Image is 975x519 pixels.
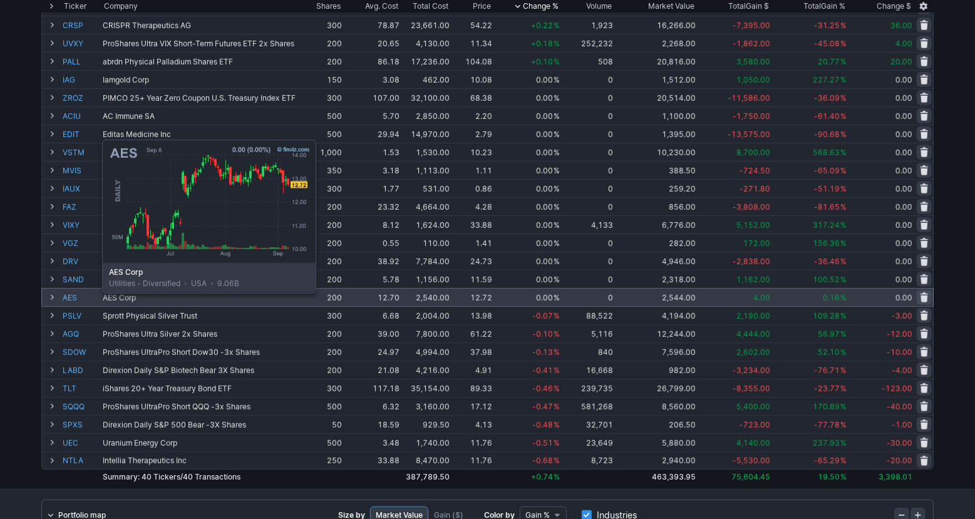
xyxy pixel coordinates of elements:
td: 4,994.00 [401,342,451,361]
td: 300 [298,179,343,197]
td: 4,194.00 [614,306,697,324]
span: -12.00 [887,329,912,339]
td: 10.23 [451,143,494,161]
td: 0 [561,288,614,306]
td: 0 [561,234,614,252]
span: 227.27 [813,75,840,85]
td: 1.11 [451,161,494,179]
td: 7,800.00 [401,324,451,342]
span: -3.00 [892,311,912,321]
td: 2,268.00 [614,34,697,52]
td: 16,266.00 [614,16,697,34]
td: 1,512.00 [614,70,697,88]
td: 200 [298,52,343,70]
td: 200 [298,342,343,361]
td: 23.32 [343,197,401,215]
span: % [840,21,847,30]
td: 68.38 [451,88,494,106]
span: % [840,57,847,66]
span: % [554,220,560,230]
td: 508 [561,52,614,70]
span: 0.00 [536,75,553,85]
td: 282.00 [614,234,697,252]
span: 20.77 [818,57,840,66]
span: % [840,275,847,284]
span: 5,152.00 [736,220,770,230]
td: 0 [561,88,614,106]
span: 0.00 [895,184,912,193]
td: 107.00 [343,88,401,106]
td: 239,735 [561,379,614,397]
span: 36.00 [890,21,912,30]
span: -0.41 [532,366,553,375]
a: IAG [63,71,100,88]
td: 1,100.00 [614,106,697,125]
td: 200 [298,270,343,288]
span: -10.00 [887,347,912,357]
span: -7,395.00 [733,21,770,30]
span: % [554,293,560,302]
span: 4.00 [895,39,912,48]
span: % [554,257,560,266]
span: -0.13 [532,347,553,357]
td: 300 [298,16,343,34]
span: 4,444.00 [736,329,770,339]
td: 0 [561,179,614,197]
span: % [840,347,847,357]
td: 0 [561,270,614,288]
span: % [554,347,560,357]
span: 1,162.00 [736,275,770,284]
td: 12.70 [343,288,401,306]
span: % [554,39,560,48]
td: 0.55 [343,234,401,252]
td: 982.00 [614,361,697,379]
td: 24.97 [343,342,401,361]
td: 8.12 [343,215,401,234]
td: 104.08 [451,52,494,70]
td: 388.50 [614,161,697,179]
td: 1,000 [298,143,343,161]
div: abrdn Physical Palladium Shares ETF [103,57,297,66]
span: 100.52 [813,275,840,284]
span: 0.00 [895,130,912,139]
td: 1,113.00 [401,161,451,179]
span: 0.00 [895,93,912,103]
span: -271.80 [740,184,770,193]
td: 0 [561,252,614,270]
div: Utilities - Diversified USA 9.06B [103,263,316,293]
span: -45.08 [814,39,840,48]
td: 1,530.00 [401,143,451,161]
td: 4,133 [561,215,614,234]
div: PIMCO 25+ Year Zero Coupon U.S. Treasury Index ETF [103,93,297,103]
td: 20,816.00 [614,52,697,70]
span: 0.00 [536,148,553,157]
span: % [840,166,847,175]
span: % [554,239,560,248]
div: CRISPR Therapeutics AG [103,21,297,30]
span: -0.07 [532,311,553,321]
td: 300 [298,379,343,397]
td: 4,946.00 [614,252,697,270]
span: % [840,39,847,48]
span: 0.16 [823,293,840,302]
span: -13,575.00 [728,130,770,139]
span: -1,862.00 [733,39,770,48]
td: 462.00 [401,70,451,88]
span: 2,190.00 [736,311,770,321]
div: Iamgold Corp [103,75,297,85]
span: • [182,279,189,288]
span: % [554,275,560,284]
span: % [840,311,847,321]
span: % [840,93,847,103]
span: % [554,184,560,193]
span: 20.00 [890,57,912,66]
td: 3.18 [343,161,401,179]
span: % [554,311,560,321]
td: 5.78 [343,270,401,288]
td: 54.22 [451,16,494,34]
td: 0 [561,197,614,215]
span: 4.00 [753,293,770,302]
span: 317.24 [813,220,840,230]
td: 531.00 [401,179,451,197]
td: 4.91 [451,361,494,379]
